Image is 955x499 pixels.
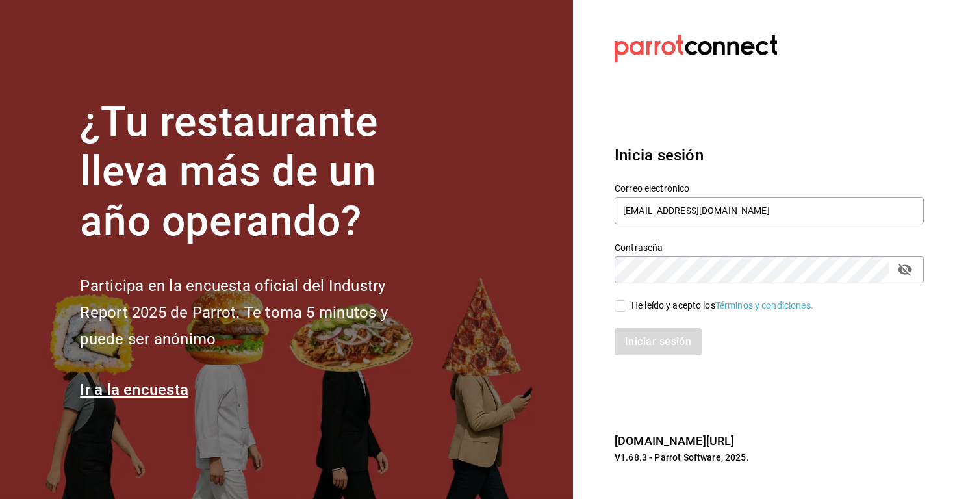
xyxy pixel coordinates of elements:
[615,434,734,448] a: [DOMAIN_NAME][URL]
[615,197,924,224] input: Ingresa tu correo electrónico
[615,144,924,167] h3: Inicia sesión
[80,273,431,352] h2: Participa en la encuesta oficial del Industry Report 2025 de Parrot. Te toma 5 minutos y puede se...
[80,381,188,399] a: Ir a la encuesta
[615,451,924,464] p: V1.68.3 - Parrot Software, 2025.
[894,259,916,281] button: passwordField
[615,183,924,192] label: Correo electrónico
[631,299,813,313] div: He leído y acepto los
[80,97,431,247] h1: ¿Tu restaurante lleva más de un año operando?
[715,300,813,311] a: Términos y condiciones.
[615,242,924,251] label: Contraseña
